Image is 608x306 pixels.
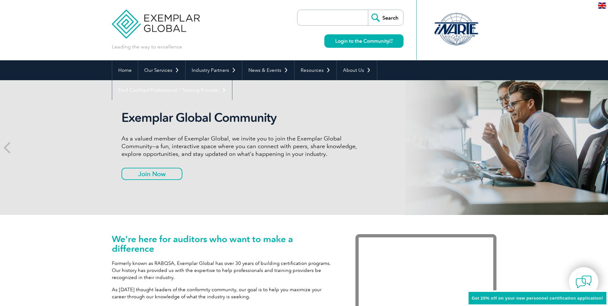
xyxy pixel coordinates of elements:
a: Home [112,60,138,80]
img: en [598,3,606,9]
a: Industry Partners [186,60,242,80]
h2: Exemplar Global Community [121,110,362,125]
a: Join Now [121,168,182,180]
a: Login to the Community [324,34,404,48]
input: Search [368,10,403,25]
a: Find Certified Professional / Training Provider [112,80,232,100]
p: As [DATE] thought leaders of the conformity community, our goal is to help you maximize your care... [112,286,336,300]
a: Resources [295,60,337,80]
p: As a valued member of Exemplar Global, we invite you to join the Exemplar Global Community—a fun,... [121,135,362,158]
p: Leading the way to excellence [112,43,182,50]
img: open_square.png [389,39,393,43]
span: Get 20% off on your new personnel certification application! [472,296,603,301]
a: About Us [337,60,377,80]
a: News & Events [242,60,294,80]
p: Formerly known as RABQSA, Exemplar Global has over 30 years of building certification programs. O... [112,260,336,281]
h1: We’re here for auditors who want to make a difference [112,234,336,253]
img: contact-chat.png [576,274,592,290]
a: Our Services [138,60,185,80]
